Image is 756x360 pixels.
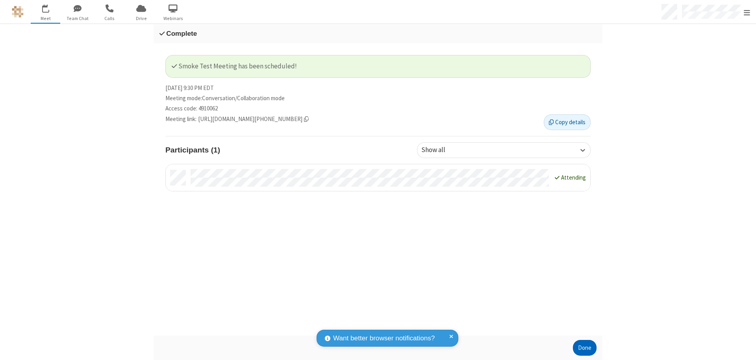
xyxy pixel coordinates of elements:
[198,115,309,124] span: Copy meeting link
[333,333,435,343] span: Want better browser notifications?
[126,15,156,22] span: Drive
[94,15,124,22] span: Calls
[573,340,597,356] button: Done
[158,15,188,22] span: Webinars
[31,15,60,22] span: Meet
[165,94,591,103] li: Meeting mode : Conversation/Collaboration mode
[12,6,24,18] img: QA Selenium DO NOT DELETE OR CHANGE
[172,62,297,70] span: Smoke Test Meeting has been scheduled!
[421,145,459,155] div: Show all
[63,15,92,22] span: Team Chat
[159,30,597,37] h3: Complete
[165,115,196,124] span: Meeting link :
[165,104,591,113] li: Access code: 4910062
[561,174,586,181] span: Attending
[165,84,214,93] span: [DATE] 9:30 PM EDT
[165,142,411,158] h4: Participants (1)
[544,114,591,130] button: Copy details
[47,4,52,10] div: 5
